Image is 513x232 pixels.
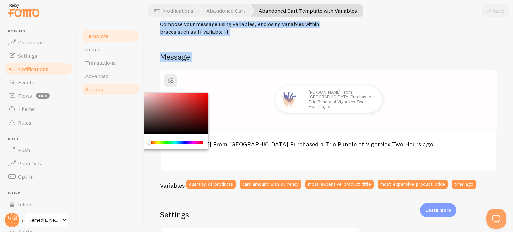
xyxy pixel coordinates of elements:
[36,93,50,99] span: beta
[85,73,109,79] span: Advanced
[81,43,140,56] a: Image
[7,2,40,19] img: fomo-relay-logo-orange.svg
[4,89,73,102] a: Flows beta
[420,203,456,217] div: Learn more
[160,129,497,140] label: Notification Message
[133,93,208,150] div: Chrome color picker
[486,209,506,229] iframe: Help Scout Beacon - Open
[4,36,73,49] a: Dashboard
[29,216,60,224] span: Remedial Nexus
[18,160,43,167] span: Push Data
[8,191,73,196] span: Inline
[4,102,73,116] a: Theme
[81,29,140,43] a: Template
[160,52,497,62] h2: Message
[18,39,45,46] span: Dashboard
[81,83,140,96] a: Actions
[18,79,34,86] span: Events
[18,201,31,208] span: Inline
[186,180,236,189] button: quantity_of_products
[8,29,73,34] span: Pop-ups
[4,116,73,129] a: Rules
[160,209,360,220] h2: Settings
[85,46,100,53] span: Image
[81,56,140,69] a: Translations
[452,180,476,189] button: time_ago
[85,59,116,66] span: Translations
[160,20,320,36] p: Compose your message using variables, enclosing variables within braces such as {{ variable }}
[18,106,35,112] span: Theme
[18,173,34,180] span: Opt-In
[18,119,31,126] span: Rules
[18,147,30,153] span: Push
[425,207,451,213] p: Learn more
[305,180,374,189] button: most_expensive_product_title
[160,182,185,189] h3: Variables
[4,157,73,170] a: Push Data
[8,137,73,142] span: Push
[18,66,48,72] span: Notifications
[18,52,37,59] span: Settings
[4,62,73,76] a: Notifications
[277,87,301,111] img: Fomo
[81,69,140,83] a: Advanced
[309,90,375,109] p: [PERSON_NAME] From [GEOGRAPHIC_DATA] Purchased a Trio Bundle of VigorNex Two Hours ago.
[378,180,448,189] button: most_expensive_product_price
[24,212,69,228] a: Remedial Nexus
[4,76,73,89] a: Events
[4,49,73,62] a: Settings
[85,33,109,39] span: Template
[4,170,73,183] a: Opt-In
[240,180,301,189] button: cart_amount_with_currency
[4,198,73,211] a: Inline
[18,92,32,99] span: Flows
[85,86,103,93] span: Actions
[4,143,73,157] a: Push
